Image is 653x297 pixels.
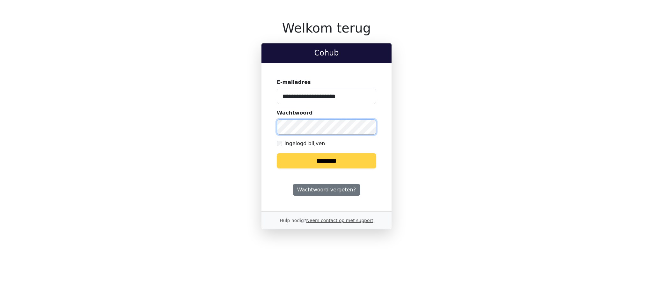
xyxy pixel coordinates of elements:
[284,140,325,147] label: Ingelogd blijven
[277,78,311,86] label: E-mailadres
[261,20,392,36] h1: Welkom terug
[267,48,386,58] h2: Cohub
[280,218,373,223] small: Hulp nodig?
[306,218,373,223] a: Neem contact op met support
[277,109,313,117] label: Wachtwoord
[293,184,360,196] a: Wachtwoord vergeten?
